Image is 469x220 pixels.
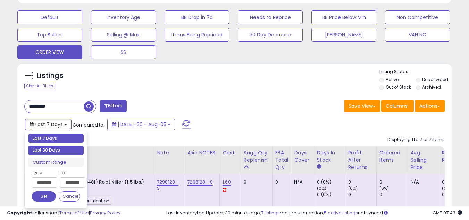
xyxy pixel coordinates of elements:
span: Compared to: [73,122,104,128]
strong: Copyright [7,210,32,216]
div: 0 [379,179,408,185]
button: Inventory Age [91,10,156,24]
button: Selling @ Max [91,28,156,42]
div: N/A [294,179,308,185]
span: [DATE]-30 - Aug-05 [118,121,166,128]
a: 7 listings [261,210,280,216]
button: Filters [100,100,127,112]
a: 1.60 [223,179,231,186]
button: Set [32,191,56,202]
button: [DATE]-30 - Aug-05 [107,119,175,130]
li: Custom Range [28,158,84,167]
label: Active [386,76,399,82]
div: Asin NOTES [187,149,217,156]
a: 5 active listings [324,210,358,216]
li: Last 7 Days [28,134,84,143]
button: Last 7 Days [25,119,72,130]
button: Columns [381,100,414,112]
div: Cost [223,149,238,156]
label: Deactivated [422,76,448,82]
div: 0 [379,192,408,198]
div: 0 (0%) [317,179,345,185]
a: Privacy Policy [90,210,120,216]
a: 7298128 - S [157,179,178,192]
span: 2025-08-13 07:43 GMT [433,210,462,216]
label: Archived [422,84,441,90]
button: Non Competitive [385,10,450,24]
h5: Listings [37,71,64,81]
small: Days In Stock. [317,164,321,170]
div: 0 [348,192,376,198]
a: 7298128 - S [187,179,213,186]
div: Return Rate [442,149,467,164]
div: Clear All Filters [24,83,55,89]
div: FBA Total Qty [275,149,288,171]
span: Columns [386,103,408,109]
th: CSV column name: cust_attr_1_ Asin NOTES [184,146,220,174]
small: (0%) [442,186,452,191]
div: Avg Selling Price [411,149,436,171]
div: Title [43,149,151,156]
label: From [32,170,56,177]
div: Days Cover [294,149,311,164]
b: Hi-Yield (33481) Root Killer (1.5 lbs.) [60,179,144,187]
div: N/A [411,179,434,185]
div: Note [157,149,181,156]
div: 0 (0%) [317,192,345,198]
button: Cancel [59,191,80,202]
th: Please note that this number is a calculation based on your required days of coverage and your ve... [241,146,272,174]
button: BB Drop in 7d [165,10,229,24]
small: (0%) [348,186,358,191]
small: (0%) [317,186,327,191]
a: Terms of Use [59,210,89,216]
li: Last 30 Days [28,146,84,155]
button: Actions [415,100,445,112]
button: ORDER VIEW [17,45,82,59]
div: Sugg Qty Replenish [244,149,269,164]
small: (0%) [379,186,389,191]
div: 0 [244,179,267,185]
div: Profit After Returns [348,149,374,171]
label: To [60,170,80,177]
label: Out of Stock [386,84,411,90]
button: VAN NC [385,28,450,42]
div: Ordered Items [379,149,405,164]
button: SS [91,45,156,59]
div: 0 [275,179,286,185]
button: Save View [344,100,380,112]
p: Listing States: [379,68,452,75]
div: seller snap | | [7,210,120,217]
div: Last InventoryLab Update: 39 minutes ago, require user action, not synced. [166,210,462,217]
span: Last 7 Days [35,121,63,128]
div: Displaying 1 to 7 of 7 items [387,137,445,143]
button: Default [17,10,82,24]
div: Days In Stock [317,149,342,164]
button: Top Sellers [17,28,82,42]
div: 0 [348,179,376,185]
button: [PERSON_NAME] [311,28,376,42]
button: BB Price Below Min [311,10,376,24]
button: 30 Day Decrease [238,28,303,42]
button: Needs to Reprice [238,10,303,24]
button: Items Being Repriced [165,28,229,42]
